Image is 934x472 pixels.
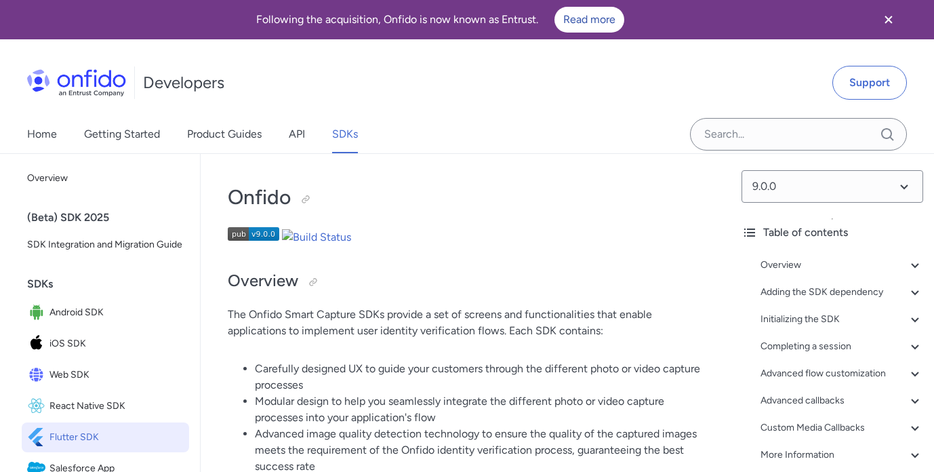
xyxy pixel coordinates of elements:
h1: Developers [143,72,224,94]
span: Web SDK [49,366,184,385]
p: The Onfido Smart Capture SDKs provide a set of screens and functionalities that enable applicatio... [228,307,704,339]
span: Overview [27,170,184,186]
a: IconWeb SDKWeb SDK [22,360,189,390]
svg: Close banner [880,12,897,28]
button: Close banner [864,3,914,37]
a: Read more [554,7,624,33]
a: Adding the SDK dependency [760,284,923,300]
a: Initializing the SDK [760,311,923,328]
span: SDK Integration and Migration Guide [27,237,184,253]
li: Carefully designed UX to guide your customers through the different photo or video capture processes [255,361,704,393]
a: Home [27,115,57,153]
div: SDKs [27,271,195,298]
a: IconReact Native SDKReact Native SDK [22,391,189,421]
div: Table of contents [742,224,923,241]
a: Support [832,66,907,100]
a: SDK Integration and Migration Guide [22,231,189,258]
span: Android SDK [49,303,184,322]
a: IconiOS SDKiOS SDK [22,329,189,359]
a: API [289,115,305,153]
div: Following the acquisition, Onfido is now known as Entrust. [16,7,864,33]
img: IconAndroid SDK [27,303,49,322]
a: IconFlutter SDKFlutter SDK [22,422,189,452]
img: Build Status [282,229,351,245]
img: IconFlutter SDK [27,428,49,447]
input: Onfido search input field [690,118,907,151]
h2: Overview [228,270,704,293]
a: SDKs [332,115,358,153]
span: React Native SDK [49,397,184,416]
a: Custom Media Callbacks [760,420,923,436]
img: Onfido Logo [27,69,126,96]
a: IconAndroid SDKAndroid SDK [22,298,189,328]
a: Advanced callbacks [760,393,923,409]
img: IconReact Native SDK [27,397,49,416]
div: (Beta) SDK 2025 [27,204,195,231]
span: iOS SDK [49,334,184,353]
a: Getting Started [84,115,160,153]
img: IconWeb SDK [27,366,49,385]
a: More Information [760,447,923,463]
a: Advanced flow customization [760,366,923,382]
a: Overview [760,257,923,273]
span: Flutter SDK [49,428,184,447]
a: Completing a session [760,338,923,355]
h1: Onfido [228,184,704,211]
a: Product Guides [187,115,262,153]
img: Version [228,227,279,241]
a: Overview [22,165,189,192]
img: IconiOS SDK [27,334,49,353]
li: Modular design to help you seamlessly integrate the different photo or video capture processes in... [255,393,704,426]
